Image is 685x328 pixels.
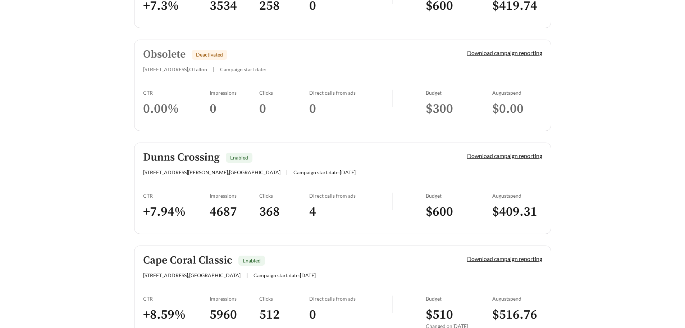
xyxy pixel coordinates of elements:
span: Enabled [230,154,248,161]
h3: 4687 [210,204,260,220]
span: Campaign start date: [DATE] [254,272,316,278]
h5: Dunns Crossing [143,152,220,163]
div: Clicks [259,193,309,199]
div: August spend [492,296,542,302]
div: CTR [143,193,210,199]
a: Download campaign reporting [467,255,542,262]
span: Enabled [243,257,261,264]
a: Download campaign reporting [467,49,542,56]
span: [STREET_ADDRESS] , [GEOGRAPHIC_DATA] [143,272,241,278]
h3: $ 409.31 [492,204,542,220]
span: [STREET_ADDRESS] , O fallon [143,66,207,72]
h3: $ 600 [426,204,492,220]
img: line [392,193,393,210]
div: Impressions [210,90,260,96]
h3: 512 [259,307,309,323]
h3: 0.00 % [143,101,210,117]
div: Direct calls from ads [309,90,392,96]
h3: $ 300 [426,101,492,117]
span: Deactivated [196,51,223,58]
h3: 0 [309,101,392,117]
div: August spend [492,193,542,199]
h3: 5960 [210,307,260,323]
a: Download campaign reporting [467,152,542,159]
h3: $ 0.00 [492,101,542,117]
div: CTR [143,90,210,96]
h3: 4 [309,204,392,220]
div: Budget [426,296,492,302]
div: Impressions [210,296,260,302]
span: | [246,272,248,278]
h3: + 7.94 % [143,204,210,220]
a: Dunns CrossingEnabled[STREET_ADDRESS][PERSON_NAME],[GEOGRAPHIC_DATA]|Campaign start date:[DATE]Do... [134,143,551,234]
div: Direct calls from ads [309,193,392,199]
a: ObsoleteDeactivated[STREET_ADDRESS],O fallon|Campaign start date:Download campaign reportingCTR0.... [134,40,551,131]
div: Budget [426,193,492,199]
div: Direct calls from ads [309,296,392,302]
h3: 0 [210,101,260,117]
div: August spend [492,90,542,96]
span: | [213,66,214,72]
span: [STREET_ADDRESS][PERSON_NAME] , [GEOGRAPHIC_DATA] [143,169,280,175]
div: Clicks [259,296,309,302]
h3: $ 510 [426,307,492,323]
h3: + 8.59 % [143,307,210,323]
h5: Cape Coral Classic [143,255,232,266]
div: CTR [143,296,210,302]
span: Campaign start date: [220,66,266,72]
img: line [392,296,393,313]
div: Clicks [259,90,309,96]
img: line [392,90,393,107]
h3: $ 516.76 [492,307,542,323]
div: Impressions [210,193,260,199]
h3: 0 [309,307,392,323]
span: Campaign start date: [DATE] [293,169,356,175]
h3: 0 [259,101,309,117]
h3: 368 [259,204,309,220]
span: | [286,169,288,175]
div: Budget [426,90,492,96]
h5: Obsolete [143,49,186,60]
